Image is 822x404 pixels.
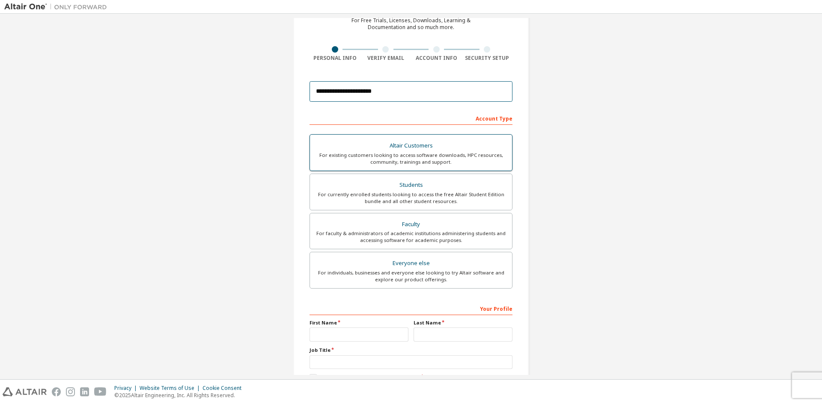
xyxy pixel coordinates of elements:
p: © 2025 Altair Engineering, Inc. All Rights Reserved. [114,392,247,399]
div: For currently enrolled students looking to access the free Altair Student Edition bundle and all ... [315,191,507,205]
img: altair_logo.svg [3,387,47,396]
div: For individuals, businesses and everyone else looking to try Altair software and explore our prod... [315,269,507,283]
div: Personal Info [310,55,360,62]
div: For faculty & administrators of academic institutions administering students and accessing softwa... [315,230,507,244]
label: First Name [310,319,408,326]
img: linkedin.svg [80,387,89,396]
label: I accept the [310,374,420,381]
img: facebook.svg [52,387,61,396]
div: Account Info [411,55,462,62]
div: Verify Email [360,55,411,62]
div: Privacy [114,385,140,392]
div: Your Profile [310,301,512,315]
a: End-User License Agreement [348,374,420,381]
div: Account Type [310,111,512,125]
div: Security Setup [462,55,513,62]
div: Students [315,179,507,191]
label: Last Name [414,319,512,326]
div: Everyone else [315,257,507,269]
div: For Free Trials, Licenses, Downloads, Learning & Documentation and so much more. [351,17,471,31]
img: youtube.svg [94,387,107,396]
div: Faculty [315,218,507,230]
div: Cookie Consent [203,385,247,392]
div: Website Terms of Use [140,385,203,392]
div: For existing customers looking to access software downloads, HPC resources, community, trainings ... [315,152,507,165]
img: instagram.svg [66,387,75,396]
label: Job Title [310,347,512,354]
img: Altair One [4,3,111,11]
div: Altair Customers [315,140,507,152]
